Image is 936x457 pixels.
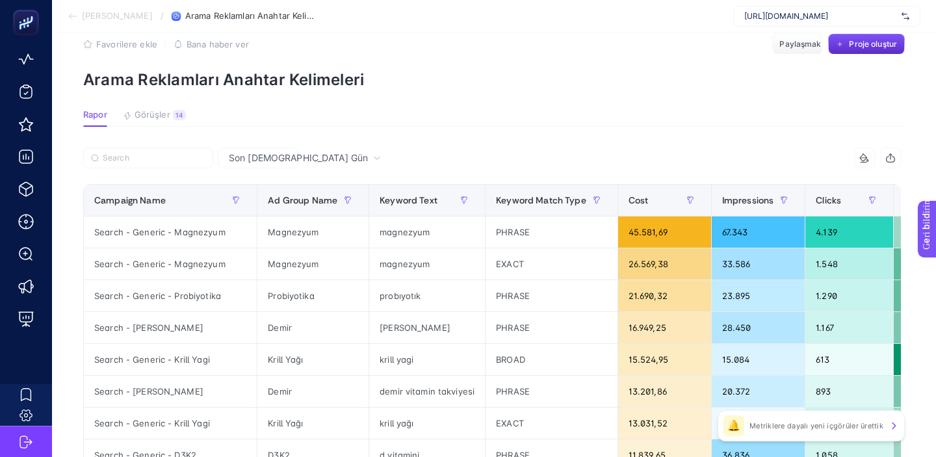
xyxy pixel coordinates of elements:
font: Rapor [83,109,107,120]
div: 1.290 [805,280,893,311]
span: Cost [629,195,649,205]
div: EXACT [486,248,617,280]
div: PHRASE [486,312,617,343]
div: Probiyotika [257,280,369,311]
img: svg%3e [902,10,909,23]
div: 1.187 [805,408,893,439]
button: Favorilere ekle [83,39,157,49]
font: Paylaşmak [779,39,821,49]
div: Demir [257,376,369,407]
div: magnezyum [369,216,485,248]
div: krill yağı [369,408,485,439]
font: Son [DEMOGRAPHIC_DATA] Gün [229,152,368,163]
div: 13.201,86 [618,376,711,407]
input: Search [103,153,205,163]
div: Search - Generic - Probiyotika [84,280,257,311]
font: Geri bildirim [8,3,60,14]
div: krill yagi [369,344,485,375]
div: 15.084 [712,344,805,375]
div: demir vitamin takviyesi [369,376,485,407]
span: Impressions [722,195,774,205]
div: 893 [805,376,893,407]
div: Search - Generic - Magnezyum [84,248,257,280]
button: Paylaşmak [772,34,823,55]
div: Magnezyum [257,248,369,280]
div: Search - [PERSON_NAME] [84,376,257,407]
div: 33.586 [712,248,805,280]
span: Clicks [816,195,841,205]
div: 20.372 [712,376,805,407]
div: PHRASE [486,216,617,248]
font: Proje oluştur [849,39,897,49]
font: Bana haber ver [187,39,249,49]
div: 16.949,25 [618,312,711,343]
div: 15.524,95 [618,344,711,375]
div: Search - [PERSON_NAME] [84,312,257,343]
div: 45.581,69 [618,216,711,248]
font: Görüşler [135,109,170,120]
div: EXACT [486,408,617,439]
div: 1.167 [805,312,893,343]
div: BROAD [486,344,617,375]
div: 4.139 [805,216,893,248]
div: 23.895 [712,280,805,311]
span: Keyword Text [380,195,437,205]
div: PHRASE [486,376,617,407]
div: 67.343 [712,216,805,248]
div: Search - Generic - Magnezyum [84,216,257,248]
font: 14 [175,111,183,119]
font: / [161,10,164,21]
font: Metriklere dayalı yeni içgörüler ürettik [749,421,883,430]
button: Bana haber ver [174,39,249,49]
div: PHRASE [486,280,617,311]
div: Krill Yağı [257,344,369,375]
font: Favorilere ekle [96,39,157,49]
div: Search - Generic - Krill Yagi [84,344,257,375]
span: Ad Group Name [268,195,337,205]
div: 21.690,32 [618,280,711,311]
div: probıyotık [369,280,485,311]
div: 1.548 [805,248,893,280]
div: 8.837 [712,408,805,439]
span: Keyword Match Type [496,195,586,205]
div: 28.450 [712,312,805,343]
font: Arama Reklamları Anahtar Kelimeleri [185,10,332,21]
span: Campaign Name [94,195,166,205]
div: Search - Generic - Krill Yagi [84,408,257,439]
div: Krill Yağı [257,408,369,439]
font: Arama Reklamları Anahtar Kelimeleri [83,70,364,89]
div: 26.569,38 [618,248,711,280]
div: [PERSON_NAME] [369,312,485,343]
font: [PERSON_NAME] [82,10,153,21]
button: Proje oluştur [828,34,905,55]
font: [URL][DOMAIN_NAME] [744,11,828,21]
div: 613 [805,344,893,375]
div: 13.031,52 [618,408,711,439]
div: Demir [257,312,369,343]
font: 🔔 [727,421,740,431]
div: Magnezyum [257,216,369,248]
div: magnezyum [369,248,485,280]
